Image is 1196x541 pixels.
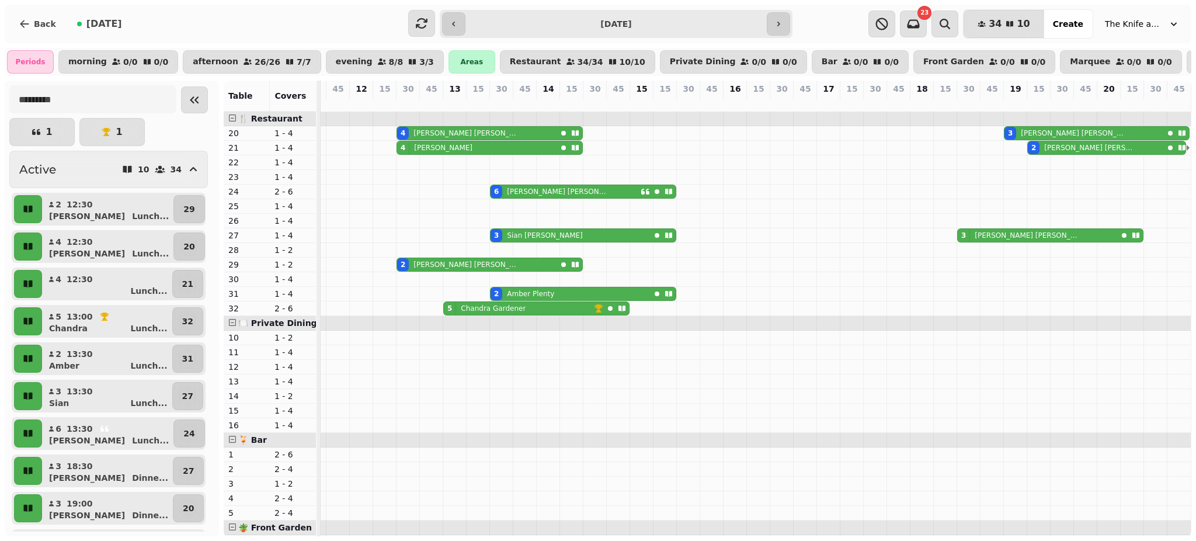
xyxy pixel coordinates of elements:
[255,58,280,66] p: 26 / 26
[274,463,311,475] p: 2 - 4
[132,210,169,222] p: Lunch ...
[274,288,311,300] p: 1 - 4
[1010,83,1021,95] p: 19
[1127,83,1138,95] p: 15
[401,129,405,138] div: 4
[753,83,764,95] p: 15
[49,509,125,521] p: [PERSON_NAME]
[448,50,495,74] div: Areas
[173,233,204,261] button: 20
[870,83,881,95] p: 30
[988,97,997,109] p: 0
[183,50,321,74] button: afternoon26/267/7
[706,83,717,95] p: 45
[274,449,311,460] p: 2 - 6
[450,97,460,109] p: 5
[44,382,170,410] button: 313:30SianLunch...
[123,58,138,66] p: 0 / 0
[182,353,193,365] p: 31
[447,304,452,313] div: 5
[1031,58,1046,66] p: 0 / 0
[68,57,107,67] p: morning
[228,91,253,100] span: Table
[67,236,93,248] p: 12:30
[683,83,694,95] p: 30
[333,97,343,109] p: 0
[49,248,125,259] p: [PERSON_NAME]
[182,315,193,327] p: 32
[913,50,1055,74] button: Front Garden0/00/0
[55,236,62,248] p: 4
[34,20,56,28] span: Back
[274,405,311,417] p: 1 - 4
[171,165,182,174] p: 34
[1058,97,1067,109] p: 0
[183,465,194,477] p: 27
[116,127,122,137] p: 1
[356,83,367,95] p: 12
[871,97,880,109] p: 0
[1034,97,1044,109] p: 2
[228,478,265,490] p: 3
[173,419,204,448] button: 24
[1103,83,1114,95] p: 20
[389,58,404,66] p: 8 / 8
[893,83,904,95] p: 45
[1127,58,1142,66] p: 0 / 0
[193,57,238,67] p: afternoon
[274,186,311,197] p: 2 - 6
[1044,10,1093,38] button: Create
[238,435,267,445] span: 🍹 Bar
[238,114,303,123] span: 🍴 Restaurant
[274,200,311,212] p: 1 - 4
[130,322,167,334] p: Lunch ...
[1060,50,1182,74] button: Marquee0/00/0
[55,423,62,435] p: 6
[917,97,927,109] p: 0
[544,97,553,109] p: 0
[964,10,1044,38] button: 3410
[274,478,311,490] p: 1 - 2
[55,460,62,472] p: 3
[55,348,62,360] p: 2
[44,419,171,448] button: 613:30[PERSON_NAME]Lunch...
[44,494,171,522] button: 319:00[PERSON_NAME]Dinne...
[228,463,265,475] p: 2
[426,83,437,95] p: 45
[332,83,343,95] p: 45
[414,143,472,152] p: [PERSON_NAME]
[507,231,582,240] p: Sian [PERSON_NAME]
[684,97,693,109] p: 0
[1017,19,1030,29] span: 10
[567,97,576,109] p: 0
[58,50,178,74] button: morning0/00/0
[1070,57,1110,67] p: Marquee
[776,83,787,95] p: 30
[172,307,203,335] button: 32
[274,273,311,285] p: 1 - 4
[228,507,265,519] p: 5
[228,288,265,300] p: 31
[274,230,311,241] p: 1 - 4
[510,57,561,67] p: Restaurant
[67,273,93,285] p: 12:30
[923,57,984,67] p: Front Garden
[44,270,170,298] button: 412:30Lunch...
[173,457,204,485] button: 27
[801,97,810,109] p: 0
[449,83,460,95] p: 13
[419,58,434,66] p: 3 / 3
[182,278,193,290] p: 21
[357,97,366,109] p: 0
[132,509,168,521] p: Dinne ...
[637,97,646,109] p: 0
[274,493,311,504] p: 2 - 4
[67,199,93,210] p: 12:30
[916,83,927,95] p: 18
[894,97,903,109] p: 0
[326,50,444,74] button: evening8/83/3
[1080,83,1091,95] p: 45
[44,457,171,485] button: 318:30[PERSON_NAME]Dinne...
[1174,97,1184,109] p: 0
[731,97,740,109] p: 0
